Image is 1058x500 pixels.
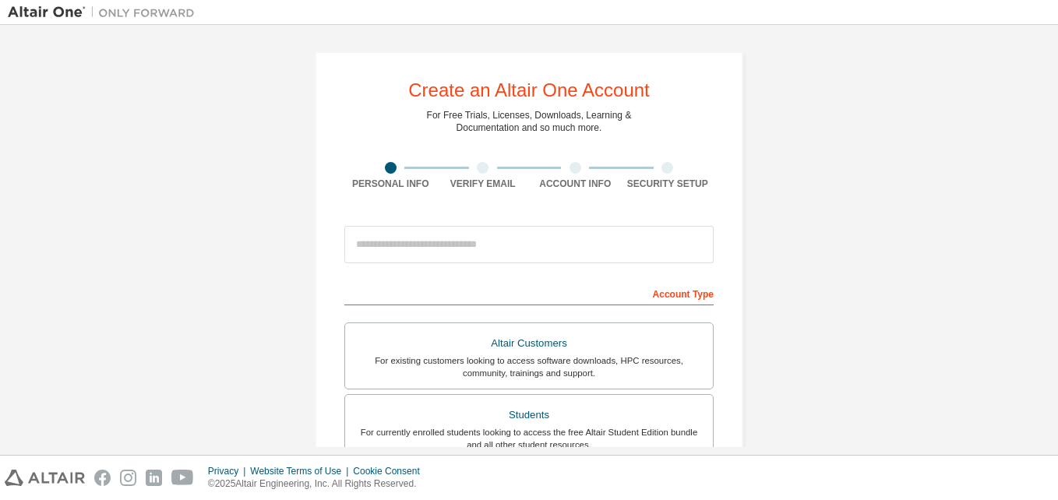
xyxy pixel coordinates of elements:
div: Verify Email [437,178,530,190]
img: Altair One [8,5,203,20]
img: instagram.svg [120,470,136,486]
div: For Free Trials, Licenses, Downloads, Learning & Documentation and so much more. [427,109,632,134]
div: Cookie Consent [353,465,428,477]
div: Website Terms of Use [250,465,353,477]
img: altair_logo.svg [5,470,85,486]
div: Personal Info [344,178,437,190]
div: Students [354,404,704,426]
div: Create an Altair One Account [408,81,650,100]
p: © 2025 Altair Engineering, Inc. All Rights Reserved. [208,477,429,491]
img: linkedin.svg [146,470,162,486]
div: Privacy [208,465,250,477]
img: facebook.svg [94,470,111,486]
div: Altair Customers [354,333,704,354]
div: Security Setup [622,178,714,190]
div: Account Info [529,178,622,190]
div: Account Type [344,280,714,305]
div: For currently enrolled students looking to access the free Altair Student Edition bundle and all ... [354,426,704,451]
img: youtube.svg [171,470,194,486]
div: For existing customers looking to access software downloads, HPC resources, community, trainings ... [354,354,704,379]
